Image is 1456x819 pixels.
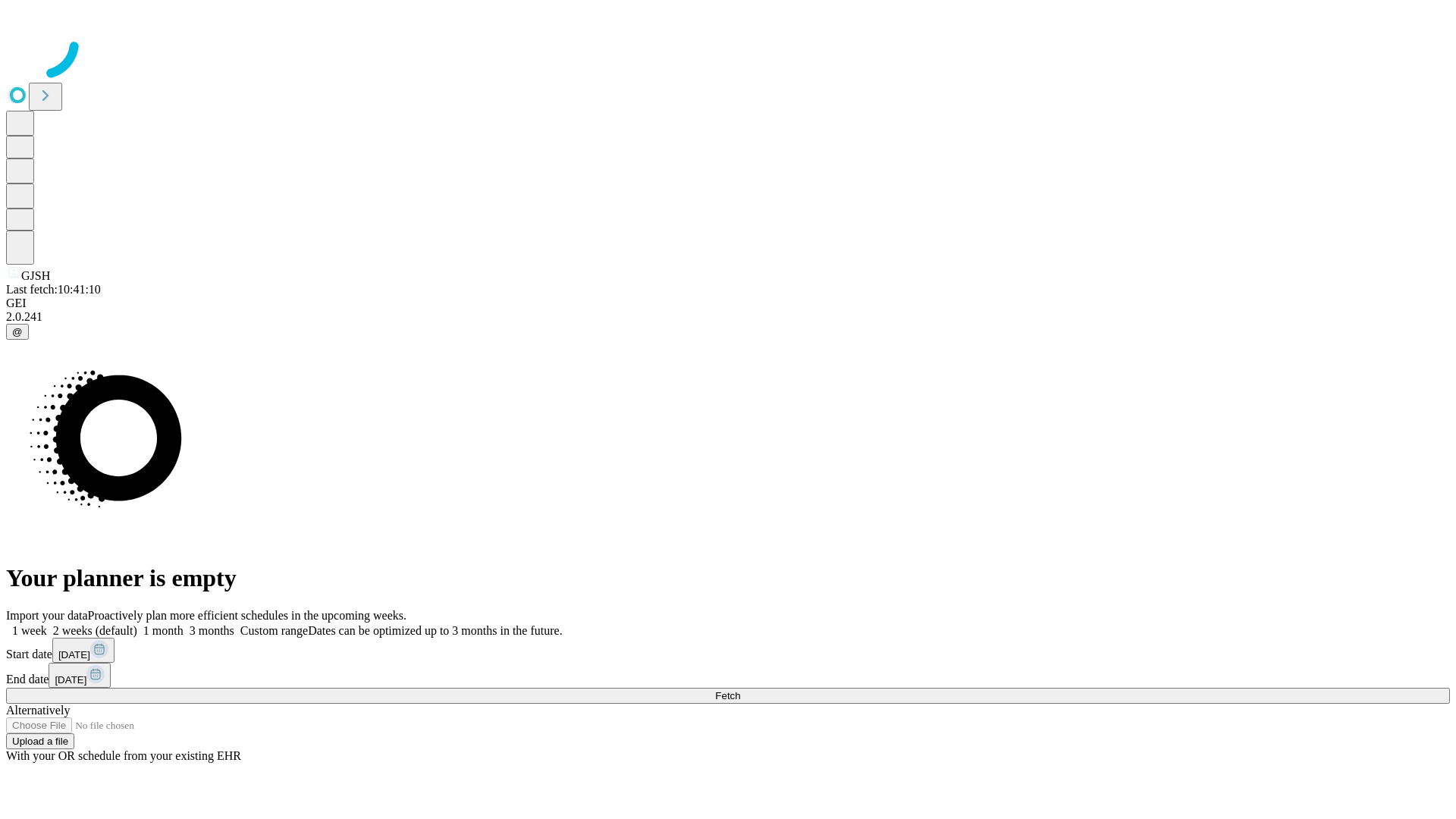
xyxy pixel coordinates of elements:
[88,609,406,622] span: Proactively plan more efficient schedules in the upcoming weeks.
[143,624,184,637] span: 1 month
[52,638,115,663] button: [DATE]
[58,649,90,661] span: [DATE]
[12,326,23,337] span: @
[53,624,137,637] span: 2 weeks (default)
[240,624,308,637] span: Custom range
[6,733,74,749] button: Upload a file
[6,283,101,296] span: Last fetch: 10:41:10
[12,624,47,637] span: 1 week
[49,663,111,688] button: [DATE]
[6,749,241,762] span: With your OR schedule from your existing EHR
[6,704,70,717] span: Alternatively
[190,624,234,637] span: 3 months
[6,688,1450,704] button: Fetch
[6,310,1450,324] div: 2.0.241
[308,624,562,637] span: Dates can be optimized up to 3 months in the future.
[21,269,50,282] span: GJSH
[6,324,29,340] button: @
[715,690,740,701] span: Fetch
[6,663,1450,688] div: End date
[6,609,88,622] span: Import your data
[6,638,1450,663] div: Start date
[55,674,86,686] span: [DATE]
[6,297,1450,310] div: GEI
[6,564,1450,592] h1: Your planner is empty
